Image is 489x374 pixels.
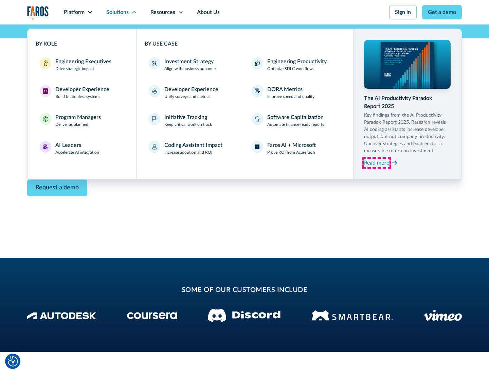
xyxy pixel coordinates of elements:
p: Key findings from the AI Productivity Paradox Report 2025. Research reveals AI coding assistants ... [364,112,451,155]
p: Keep critical work on track [164,121,212,128]
a: Developer ExperienceDeveloper ExperienceBuild frictionless systems [36,81,128,104]
div: Investment Strategy [164,57,214,66]
img: Logo of the analytics and reporting company Faros. [27,6,49,20]
div: Developer Experience [55,85,109,93]
button: Cookie Settings [8,356,18,367]
p: Increase adoption and ROI [164,149,212,155]
div: Coding Assistant Impact [164,141,222,149]
img: Engineering Executives [43,61,48,66]
img: Smartbear Logo [311,309,393,322]
div: Initiative Tracking [164,113,207,121]
div: Faros AI + Microsoft [267,141,316,149]
p: Build frictionless systems [55,93,100,100]
a: Initiative TrackingKeep critical work on track [145,109,242,132]
img: Program Managers [43,116,48,122]
p: Accelerate AI integration [55,149,99,155]
a: Coding Assistant ImpactIncrease adoption and ROI [145,137,242,159]
img: Autodesk Logo [27,312,96,319]
img: Revisit consent button [8,356,18,367]
p: Improve speed and quality [267,93,314,100]
div: DORA Metrics [267,85,303,93]
img: Discord logo [208,309,280,322]
img: Coursera Logo [127,312,177,319]
img: Vimeo logo [423,310,462,321]
a: home [27,6,49,20]
p: Drive strategic impact [55,66,94,72]
a: The AI Productivity Paradox Report 2025Key findings from the AI Productivity Paradox Report 2025.... [364,40,451,168]
img: Developer Experience [43,88,48,94]
p: Prove ROI from Azure tech [267,149,315,155]
div: Solutions [106,8,129,16]
p: Align with business outcomes [164,66,217,72]
p: Deliver as planned [55,121,88,128]
div: Program Managers [55,113,101,121]
a: Developer ExperienceUnify surveys and metrics [145,81,242,104]
a: Engineering ExecutivesEngineering ExecutivesDrive strategic impact [36,53,128,76]
a: Faros AI + MicrosoftProve ROI from Azure tech [248,137,345,159]
p: Optimize SDLC workflows [267,66,314,72]
a: AI LeadersAI LeadersAccelerate AI integration [36,137,128,159]
div: The AI Productivity Paradox Report 2025 [364,94,451,111]
a: Sign in [389,5,417,19]
div: BY ROLE [36,40,128,48]
img: AI Leaders [43,144,48,150]
div: Developer Experience [164,85,218,93]
div: BY USE CASE [145,40,345,48]
div: Engineering Productivity [267,57,327,66]
h2: some of our customers include [81,285,407,295]
a: Engineering ProductivityOptimize SDLC workflows [248,53,345,76]
div: AI Leaders [55,141,81,149]
div: Platform [64,8,85,16]
a: Program ManagersProgram ManagersDeliver as planned [36,109,128,132]
a: DORA MetricsImprove speed and quality [248,81,345,104]
p: Unify surveys and metrics [164,93,210,100]
div: Read more [364,159,389,167]
a: Software CapitalizationAutomate finance-ready reports [248,109,345,132]
a: Get a demo [422,5,462,19]
div: Resources [150,8,175,16]
a: Investment StrategyAlign with business outcomes [145,53,242,76]
a: Contact Modal [27,180,87,196]
nav: Solutions [27,24,462,180]
div: Engineering Executives [55,57,111,66]
p: Automate finance-ready reports [267,121,324,128]
div: Software Capitalization [267,113,324,121]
